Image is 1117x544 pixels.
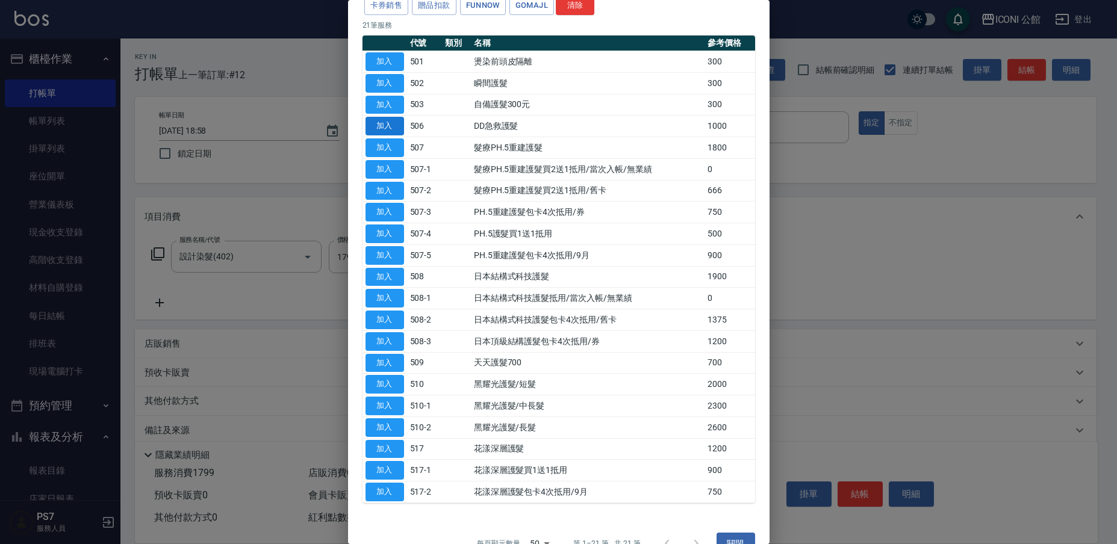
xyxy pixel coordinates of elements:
[366,182,404,200] button: 加入
[407,438,442,460] td: 517
[705,460,755,481] td: 900
[407,202,442,223] td: 507-3
[366,52,404,71] button: 加入
[366,461,404,480] button: 加入
[471,202,705,223] td: PH.5重建護髮包卡4次抵用/券
[705,352,755,374] td: 700
[705,266,755,288] td: 1900
[362,20,755,31] p: 21 筆服務
[471,158,705,180] td: 髮療PH.5重建護髮買2送1抵用/當次入帳/無業績
[705,94,755,116] td: 300
[366,375,404,394] button: 加入
[366,332,404,351] button: 加入
[471,481,705,503] td: 花漾深層護髮包卡4次抵用/9月
[705,438,755,460] td: 1200
[407,460,442,481] td: 517-1
[471,438,705,460] td: 花漾深層護髮
[705,330,755,352] td: 1200
[471,288,705,309] td: 日本結構式科技護髮抵用/當次入帳/無業績
[471,460,705,481] td: 花漾深層護髮買1送1抵用
[407,36,442,51] th: 代號
[366,397,404,415] button: 加入
[705,244,755,266] td: 900
[471,395,705,417] td: 黑耀光護髮/中長髮
[705,374,755,395] td: 2000
[366,203,404,221] button: 加入
[366,246,404,265] button: 加入
[407,137,442,159] td: 507
[366,440,404,459] button: 加入
[366,224,404,243] button: 加入
[366,311,404,329] button: 加入
[442,36,471,51] th: 類別
[407,352,442,374] td: 509
[407,288,442,309] td: 508-1
[705,51,755,73] td: 300
[407,158,442,180] td: 507-1
[705,180,755,202] td: 666
[471,244,705,266] td: PH.5重建護髮包卡4次抵用/9月
[705,137,755,159] td: 1800
[407,94,442,116] td: 503
[705,309,755,331] td: 1375
[471,116,705,137] td: DD急救護髮
[407,330,442,352] td: 508-3
[705,116,755,137] td: 1000
[471,36,705,51] th: 名稱
[407,223,442,245] td: 507-4
[471,309,705,331] td: 日本結構式科技護髮包卡4次抵用/舊卡
[407,374,442,395] td: 510
[705,202,755,223] td: 750
[366,117,404,135] button: 加入
[471,352,705,374] td: 天天護髮700
[705,36,755,51] th: 參考價格
[471,94,705,116] td: 自備護髮300元
[366,96,404,114] button: 加入
[366,289,404,308] button: 加入
[471,374,705,395] td: 黑耀光護髮/短髮
[471,416,705,438] td: 黑耀光護髮/長髮
[471,72,705,94] td: 瞬間護髮
[471,223,705,245] td: PH.5護髮買1送1抵用
[407,395,442,417] td: 510-1
[407,180,442,202] td: 507-2
[366,74,404,93] button: 加入
[705,395,755,417] td: 2300
[471,266,705,288] td: 日本結構式科技護髮
[471,51,705,73] td: 燙染前頭皮隔離
[366,483,404,501] button: 加入
[407,116,442,137] td: 506
[407,51,442,73] td: 501
[407,244,442,266] td: 507-5
[407,309,442,331] td: 508-2
[407,416,442,438] td: 510-2
[705,416,755,438] td: 2600
[366,354,404,372] button: 加入
[705,288,755,309] td: 0
[471,330,705,352] td: 日本頂級結構護髮包卡4次抵用/券
[705,158,755,180] td: 0
[471,137,705,159] td: 髮療PH.5重建護髮
[705,481,755,503] td: 750
[705,223,755,245] td: 500
[366,418,404,437] button: 加入
[407,481,442,503] td: 517-2
[407,266,442,288] td: 508
[407,72,442,94] td: 502
[366,138,404,157] button: 加入
[705,72,755,94] td: 300
[366,268,404,286] button: 加入
[471,180,705,202] td: 髮療PH.5重建護髮買2送1抵用/舊卡
[366,160,404,179] button: 加入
